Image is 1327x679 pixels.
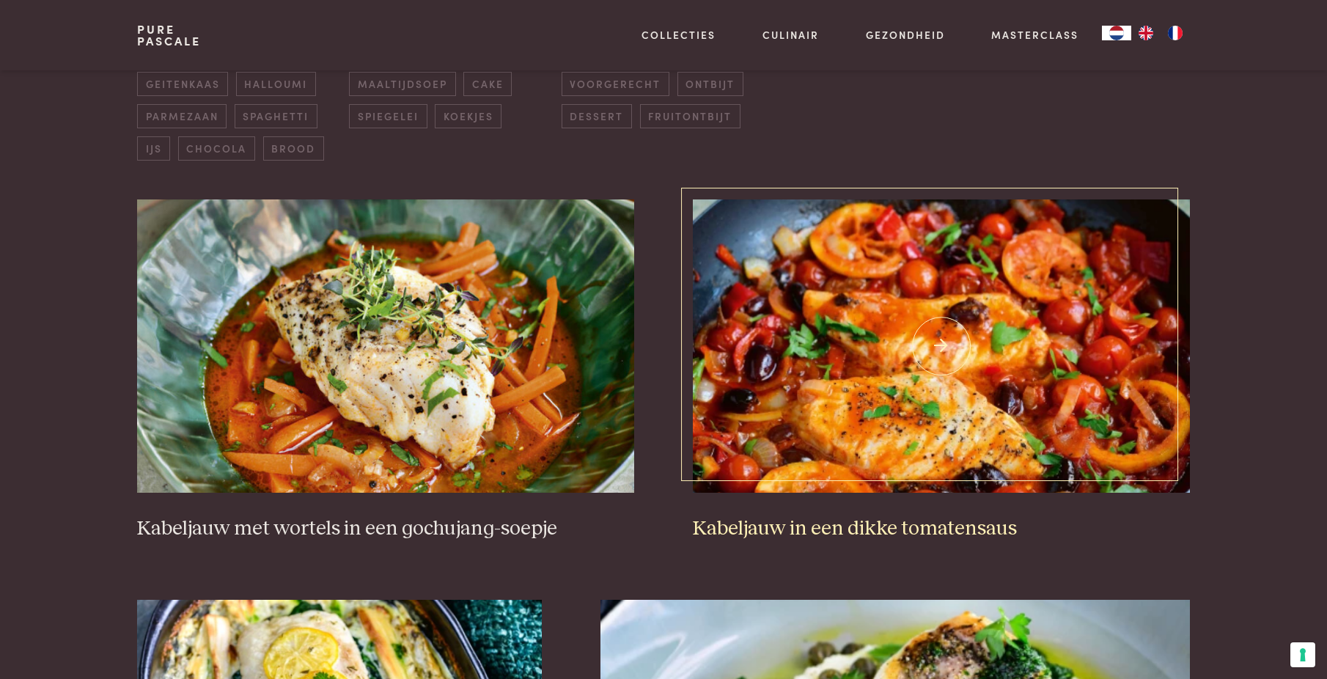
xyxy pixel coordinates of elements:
[1290,642,1315,667] button: Uw voorkeuren voor toestemming voor trackingtechnologieën
[1131,26,1190,40] ul: Language list
[640,104,740,128] span: fruitontbijt
[562,104,632,128] span: dessert
[137,104,227,128] span: parmezaan
[642,27,716,43] a: Collecties
[463,72,512,96] span: cake
[1161,26,1190,40] a: FR
[137,72,228,96] span: geitenkaas
[236,72,316,96] span: halloumi
[435,104,501,128] span: koekjes
[263,136,324,161] span: brood
[1131,26,1161,40] a: EN
[1102,26,1131,40] div: Language
[137,199,634,493] img: Kabeljauw met wortels in een gochujang-soepje
[991,27,1078,43] a: Masterclass
[693,516,1190,542] h3: Kabeljauw in een dikke tomatensaus
[235,104,317,128] span: spaghetti
[693,199,1190,493] img: Kabeljauw in een dikke tomatensaus
[562,72,669,96] span: voorgerecht
[866,27,945,43] a: Gezondheid
[762,27,819,43] a: Culinair
[349,104,427,128] span: spiegelei
[178,136,255,161] span: chocola
[137,23,201,47] a: PurePascale
[677,72,743,96] span: ontbijt
[1102,26,1131,40] a: NL
[137,136,170,161] span: ijs
[1102,26,1190,40] aside: Language selected: Nederlands
[349,72,455,96] span: maaltijdsoep
[137,516,634,542] h3: Kabeljauw met wortels in een gochujang-soepje
[693,199,1190,541] a: Kabeljauw in een dikke tomatensaus Kabeljauw in een dikke tomatensaus
[137,199,634,541] a: Kabeljauw met wortels in een gochujang-soepje Kabeljauw met wortels in een gochujang-soepje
